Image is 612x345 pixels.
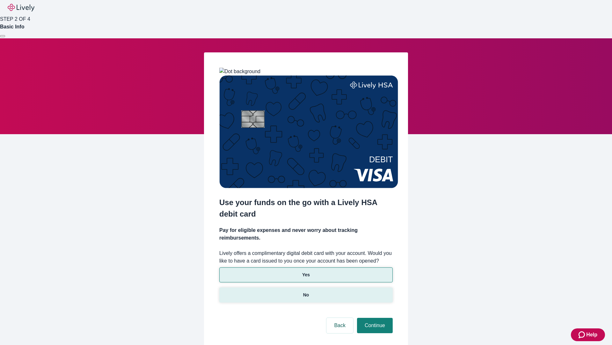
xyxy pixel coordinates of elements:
[219,267,393,282] button: Yes
[326,318,353,333] button: Back
[219,75,398,188] img: Debit card
[8,4,34,11] img: Lively
[219,226,393,242] h4: Pay for eligible expenses and never worry about tracking reimbursements.
[219,68,260,75] img: Dot background
[219,197,393,220] h2: Use your funds on the go with a Lively HSA debit card
[219,287,393,303] button: No
[357,318,393,333] button: Continue
[219,249,393,265] label: Lively offers a complimentary digital debit card with your account. Would you like to have a card...
[302,272,310,278] p: Yes
[586,331,597,339] span: Help
[579,331,586,339] svg: Zendesk support icon
[303,292,309,298] p: No
[571,328,605,341] button: Zendesk support iconHelp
